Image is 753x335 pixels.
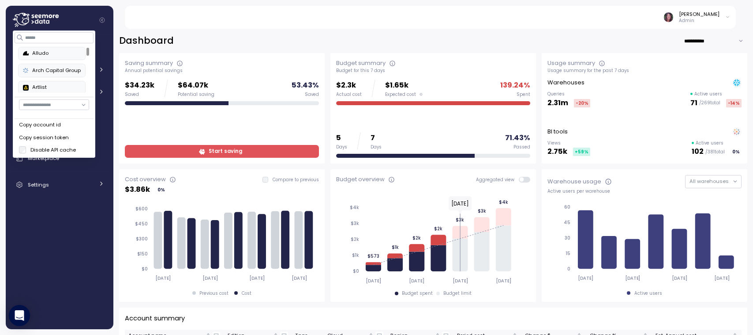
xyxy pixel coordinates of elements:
a: Cost Overview [9,62,110,80]
tspan: [DATE] [715,275,730,281]
p: 53.43 % [292,80,319,91]
div: Previous cost [199,290,229,297]
div: Budget spent [402,290,433,297]
div: Active users per warehouse [547,188,742,194]
p: 5 [336,132,347,144]
a: Marketplace [9,149,110,167]
p: 71 [690,97,697,109]
tspan: [DATE] [249,275,265,281]
tspan: [DATE] [155,275,171,281]
div: +59 % [573,148,590,156]
span: Settings [28,181,49,188]
p: $34.23k [125,80,154,91]
tspan: $2k [351,236,359,242]
tspan: $1k [391,244,398,250]
div: Passed [513,144,530,150]
div: Budget overview [336,175,385,184]
tspan: $450 [135,221,148,227]
img: ACg8ocLDuIZlR5f2kIgtapDwVC7yp445s3OgbrQTIAV7qYj8P05r5pI=s96-c [664,12,673,22]
tspan: $150 [137,251,148,257]
tspan: $4k [499,199,508,205]
div: Saved [125,91,154,98]
tspan: $3k [351,221,359,226]
p: Queries [547,91,590,97]
tspan: 0 [567,266,570,272]
span: Start saving [209,145,242,157]
div: 0 % [731,148,742,156]
p: 139.24 % [500,80,530,91]
tspan: [DATE] [409,278,424,284]
div: Cost [242,290,251,297]
tspan: [DATE] [625,275,641,281]
p: Account summary [125,313,185,324]
tspan: $3k [456,217,464,223]
tspan: [DATE] [578,275,593,281]
p: Active users [694,91,722,97]
tspan: $300 [136,236,148,242]
tspan: $0 [353,268,359,274]
tspan: $2k [434,226,442,232]
tspan: 60 [564,204,570,210]
text: [DATE] [451,200,469,207]
p: 71.43 % [505,132,530,144]
div: Saved [305,91,319,98]
tspan: 45 [564,220,570,225]
div: Copy account id [19,121,89,129]
img: 68790ce639d2d68da1992664.PNG [23,68,29,73]
div: Open Intercom Messenger [9,305,30,326]
div: Copy session token [19,133,89,141]
p: $ 3.86k [125,184,150,196]
div: 0 % [156,186,167,194]
div: Budget for this 7 days [336,68,530,74]
tspan: [DATE] [672,275,688,281]
div: Budget limit [443,290,472,297]
img: 68b85438e78823e8cb7db339.PNG [23,50,29,56]
tspan: $4k [350,205,359,210]
tspan: $1k [352,252,359,258]
div: Actual cost [336,91,362,98]
tspan: [DATE] [202,275,218,281]
div: Annual potential savings [125,68,319,74]
div: Cost overview [125,175,166,184]
tspan: $0 [142,266,148,272]
h2: Dashboard [119,34,174,47]
p: 2.31m [547,97,568,109]
tspan: 30 [565,235,570,241]
a: Start saving [125,145,319,158]
tspan: $2k [412,235,421,241]
div: Days [371,144,382,150]
p: $2.3k [336,80,362,91]
a: Insights [9,128,110,145]
a: Discovery [9,106,110,123]
a: Settings [9,176,110,194]
tspan: [DATE] [452,278,468,284]
button: Collapse navigation [97,17,108,23]
span: Marketplace [28,155,59,162]
tspan: [DATE] [366,278,381,284]
p: BI tools [547,127,568,136]
tspan: $600 [135,206,148,212]
div: Warehouse usage [547,177,601,186]
p: Compare to previous [273,177,319,183]
tspan: $3k [477,208,486,214]
p: $1.65k [385,80,423,91]
a: Dashboard [9,40,110,58]
div: Usage summary for the past 7 days [547,68,742,74]
a: Monitoring [9,84,110,102]
div: Usage summary [547,59,595,68]
div: Spent [517,91,530,98]
p: 102 [692,146,704,158]
p: Admin [679,18,719,24]
p: Views [547,140,590,146]
div: [PERSON_NAME] [679,11,719,18]
p: / 269 total [699,100,720,106]
div: -14 % [726,99,742,107]
div: Days [336,144,347,150]
tspan: [DATE] [496,278,511,284]
div: Budget summary [336,59,386,68]
div: Potential saving [178,91,214,98]
p: $64.07k [178,80,214,91]
p: 7 [371,132,382,144]
tspan: [DATE] [292,275,307,281]
p: / 381 total [705,149,725,155]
